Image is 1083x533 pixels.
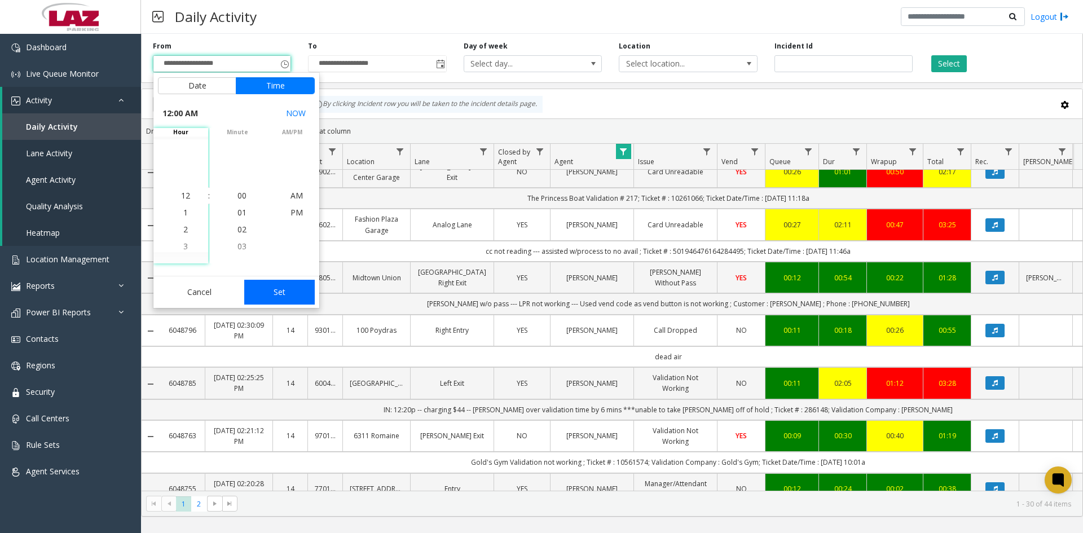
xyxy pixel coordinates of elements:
[826,166,860,177] a: 01:01
[417,483,487,494] a: Entry
[517,220,527,230] span: YES
[823,157,835,166] span: Dur
[181,190,190,201] span: 12
[142,274,160,283] a: Collapse Details
[325,144,340,159] a: Lot Filter Menu
[721,157,738,166] span: Vend
[930,219,964,230] a: 03:25
[517,484,527,494] span: YES
[736,220,747,230] span: YES
[281,103,310,124] button: Select now
[772,325,812,336] div: 00:11
[11,415,20,424] img: 'icon'
[724,430,758,441] a: YES
[927,157,944,166] span: Total
[315,272,336,283] a: 580528
[826,325,860,336] a: 00:18
[874,325,916,336] a: 00:26
[1055,144,1070,159] a: Parker Filter Menu
[142,432,160,441] a: Collapse Details
[724,219,758,230] a: YES
[905,144,921,159] a: Wrapup Filter Menu
[874,483,916,494] a: 00:02
[2,219,141,246] a: Heatmap
[874,166,916,177] a: 00:50
[417,430,487,441] a: [PERSON_NAME] Exit
[315,166,336,177] a: 890201
[26,254,109,265] span: Location Management
[930,325,964,336] div: 00:55
[826,272,860,283] a: 00:54
[315,430,336,441] a: 970155
[142,121,1082,141] div: Drag a column header and drop it here to group by that column
[874,378,916,389] a: 01:12
[930,378,964,389] div: 03:28
[280,483,301,494] a: 14
[26,386,55,397] span: Security
[308,41,317,51] label: To
[166,378,198,389] a: 6048785
[517,431,527,441] span: NO
[26,413,69,424] span: Call Centers
[11,43,20,52] img: 'icon'
[874,430,916,441] a: 00:40
[826,219,860,230] a: 02:11
[11,70,20,79] img: 'icon'
[393,144,408,159] a: Location Filter Menu
[557,325,627,336] a: [PERSON_NAME]
[290,207,303,218] span: PM
[874,272,916,283] div: 00:22
[222,496,237,512] span: Go to the last page
[350,214,403,235] a: Fashion Plaza Garage
[166,483,198,494] a: 6048755
[736,273,747,283] span: YES
[772,219,812,230] div: 00:27
[772,166,812,177] a: 00:26
[930,272,964,283] a: 01:28
[464,41,508,51] label: Day of week
[826,430,860,441] div: 00:30
[772,430,812,441] a: 00:09
[158,77,236,94] button: Date tab
[476,144,491,159] a: Lane Filter Menu
[183,224,188,235] span: 2
[2,193,141,219] a: Quality Analysis
[210,128,265,136] span: minute
[724,325,758,336] a: NO
[501,272,543,283] a: YES
[1023,157,1075,166] span: [PERSON_NAME]
[736,378,747,388] span: NO
[724,483,758,494] a: NO
[736,167,747,177] span: YES
[280,430,301,441] a: 14
[26,95,52,105] span: Activity
[517,167,527,177] span: NO
[162,105,198,121] span: 12:00 AM
[26,68,99,79] span: Live Queue Monitor
[930,430,964,441] div: 01:19
[871,157,897,166] span: Wrapup
[557,378,627,389] a: [PERSON_NAME]
[212,478,266,500] a: [DATE] 02:20:28 PM
[26,466,80,477] span: Agent Services
[26,201,83,212] span: Quality Analysis
[315,378,336,389] a: 600405
[826,378,860,389] div: 02:05
[724,378,758,389] a: NO
[350,378,403,389] a: [GEOGRAPHIC_DATA]
[11,441,20,450] img: 'icon'
[11,335,20,344] img: 'icon'
[931,55,967,72] button: Select
[557,430,627,441] a: [PERSON_NAME]
[501,219,543,230] a: YES
[616,144,631,159] a: Agent Filter Menu
[166,430,198,441] a: 6048763
[183,207,188,218] span: 1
